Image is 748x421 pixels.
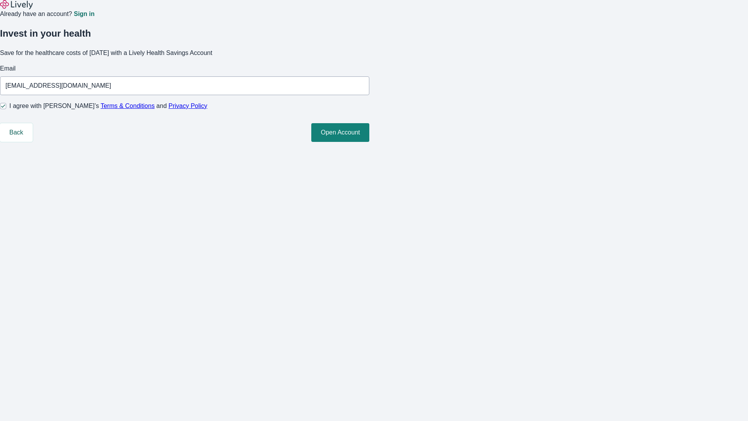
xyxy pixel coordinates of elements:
a: Terms & Conditions [101,103,155,109]
button: Open Account [311,123,369,142]
span: I agree with [PERSON_NAME]’s and [9,101,207,111]
a: Privacy Policy [169,103,208,109]
a: Sign in [74,11,94,17]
